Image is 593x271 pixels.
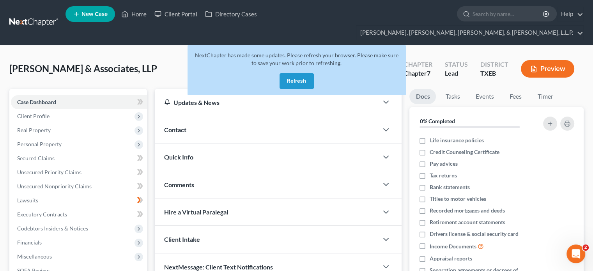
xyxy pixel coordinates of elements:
[11,165,147,179] a: Unsecured Priority Claims
[17,225,88,232] span: Codebtors Insiders & Notices
[430,136,483,144] span: Life insurance policies
[557,7,583,21] a: Help
[17,169,81,175] span: Unsecured Priority Claims
[439,89,466,104] a: Tasks
[430,255,472,262] span: Appraisal reports
[17,99,56,105] span: Case Dashboard
[17,239,42,246] span: Financials
[356,26,583,40] a: [PERSON_NAME], [PERSON_NAME], [PERSON_NAME], & [PERSON_NAME], L.L.P.
[430,172,457,179] span: Tax returns
[164,263,273,271] span: NextMessage: Client Text Notifications
[430,195,486,203] span: Titles to motor vehicles
[409,89,436,104] a: Docs
[427,69,430,77] span: 7
[17,155,55,161] span: Secured Claims
[430,148,499,156] span: Credit Counseling Certificate
[81,11,108,17] span: New Case
[195,52,398,66] span: NextChapter has made some updates. Please refresh your browser. Please make sure to save your wor...
[531,89,559,104] a: Timer
[430,218,505,226] span: Retirement account statements
[117,7,150,21] a: Home
[11,179,147,193] a: Unsecured Nonpriority Claims
[164,98,369,106] div: Updates & News
[17,211,67,218] span: Executory Contracts
[17,113,50,119] span: Client Profile
[17,197,38,204] span: Lawsuits
[17,253,52,260] span: Miscellaneous
[430,160,458,168] span: Pay advices
[480,60,508,69] div: District
[473,7,544,21] input: Search by name...
[404,69,432,78] div: Chapter
[17,127,51,133] span: Real Property
[11,193,147,207] a: Lawsuits
[480,69,508,78] div: TXEB
[11,151,147,165] a: Secured Claims
[430,183,470,191] span: Bank statements
[201,7,261,21] a: Directory Cases
[503,89,528,104] a: Fees
[9,63,157,74] span: [PERSON_NAME] & Associates, LLP
[164,236,200,243] span: Client Intake
[521,60,574,78] button: Preview
[17,141,62,147] span: Personal Property
[469,89,500,104] a: Events
[445,60,468,69] div: Status
[164,126,186,133] span: Contact
[566,244,585,263] iframe: Intercom live chat
[430,207,505,214] span: Recorded mortgages and deeds
[150,7,201,21] a: Client Portal
[430,230,519,238] span: Drivers license & social security card
[164,208,228,216] span: Hire a Virtual Paralegal
[445,69,468,78] div: Lead
[164,181,194,188] span: Comments
[280,73,314,89] button: Refresh
[11,95,147,109] a: Case Dashboard
[17,183,92,190] span: Unsecured Nonpriority Claims
[11,207,147,221] a: Executory Contracts
[430,243,476,250] span: Income Documents
[164,153,193,161] span: Quick Info
[420,118,455,124] strong: 0% Completed
[582,244,589,251] span: 2
[404,60,432,69] div: Chapter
